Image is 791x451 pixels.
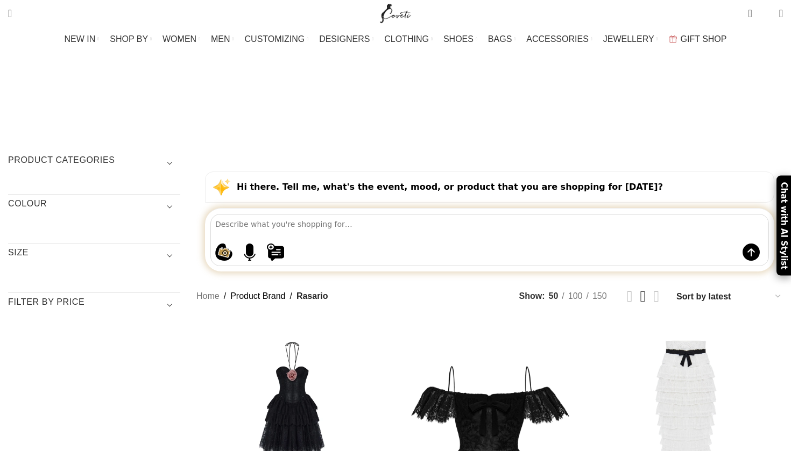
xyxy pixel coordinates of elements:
[163,34,196,44] span: WOMEN
[378,8,414,17] a: Site logo
[669,28,727,50] a: GIFT SHOP
[488,28,515,50] a: BAGS
[8,296,180,314] h3: Filter by price
[669,35,677,42] img: GiftBag
[603,34,654,44] span: JEWELLERY
[384,28,433,50] a: CLOTHING
[8,247,180,265] h3: SIZE
[443,28,477,50] a: SHOES
[65,34,96,44] span: NEW IN
[760,3,771,24] div: My Wishlist
[245,34,305,44] span: CUSTOMIZING
[526,28,592,50] a: ACCESSORIES
[211,28,234,50] a: MEN
[743,3,757,24] a: 0
[163,28,200,50] a: WOMEN
[245,28,309,50] a: CUSTOMIZING
[65,28,100,50] a: NEW IN
[110,34,148,44] span: SHOP BY
[3,3,17,24] a: Search
[762,11,771,19] span: 0
[8,198,180,216] h3: COLOUR
[319,28,373,50] a: DESIGNERS
[749,5,757,13] span: 0
[211,34,230,44] span: MEN
[110,28,152,50] a: SHOP BY
[443,34,474,44] span: SHOES
[603,28,658,50] a: JEWELLERY
[8,154,180,173] h3: Product categories
[681,34,727,44] span: GIFT SHOP
[488,34,512,44] span: BAGS
[3,28,788,50] div: Main navigation
[384,34,429,44] span: CLOTHING
[526,34,589,44] span: ACCESSORIES
[319,34,370,44] span: DESIGNERS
